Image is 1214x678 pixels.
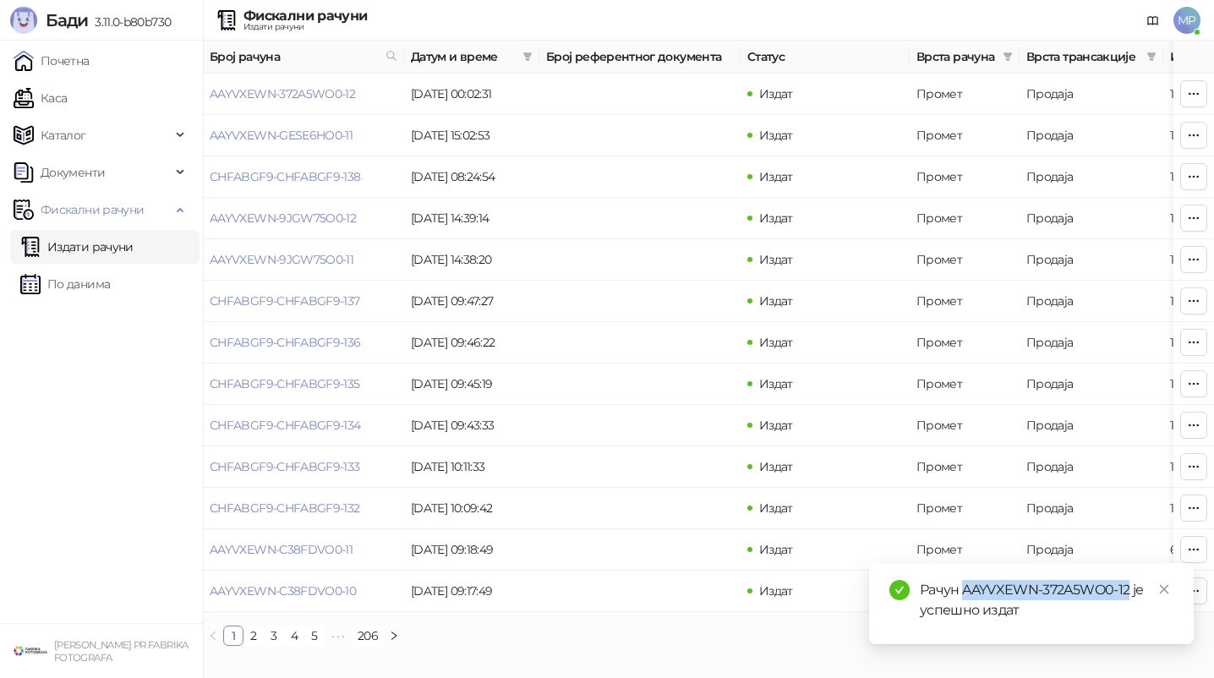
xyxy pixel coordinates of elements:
th: Статус [741,41,910,74]
td: [DATE] 09:43:33 [404,405,539,446]
td: Промет [910,322,1020,364]
a: 5 [305,626,324,645]
td: [DATE] 09:46:22 [404,322,539,364]
span: filter [1003,52,1013,62]
a: Документација [1140,7,1167,34]
img: 64x64-companyLogo-38624034-993d-4b3e-9699-b297fbaf4d83.png [14,634,47,668]
td: [DATE] 14:39:14 [404,198,539,239]
td: Продаја [1020,198,1163,239]
span: Издат [759,376,793,391]
td: Промет [910,446,1020,488]
span: right [389,631,399,641]
span: ••• [325,626,352,646]
td: Продаја [1020,446,1163,488]
th: Врста трансакције [1020,41,1163,74]
span: Бади [46,10,88,30]
a: 4 [285,626,303,645]
li: 5 [304,626,325,646]
td: AAYVXEWN-C38FDVO0-11 [203,529,404,571]
a: По данима [20,267,110,301]
li: Следећа страна [384,626,404,646]
a: AAYVXEWN-C38FDVO0-11 [210,542,353,557]
a: CHFABGF9-CHFABGF9-133 [210,459,360,474]
td: Продаја [1020,488,1163,529]
th: Број рачуна [203,41,404,74]
td: Промет [910,115,1020,156]
td: [DATE] 10:11:33 [404,446,539,488]
span: Документи [41,156,105,189]
td: Продаја [1020,281,1163,322]
td: AAYVXEWN-9JGW75O0-11 [203,239,404,281]
a: AAYVXEWN-9JGW75O0-12 [210,211,356,226]
td: AAYVXEWN-9JGW75O0-12 [203,198,404,239]
td: Промет [910,488,1020,529]
div: Издати рачуни [243,23,367,31]
button: right [384,626,404,646]
span: Издат [759,169,793,184]
td: Промет [910,281,1020,322]
li: 1 [223,626,243,646]
span: filter [522,52,533,62]
span: Издат [759,418,793,433]
td: [DATE] 08:24:54 [404,156,539,198]
td: Продаја [1020,239,1163,281]
span: Издат [759,335,793,350]
span: Врста трансакције [1026,47,1140,66]
td: AAYVXEWN-C38FDVO0-10 [203,571,404,612]
a: AAYVXEWN-GESE6HO0-11 [210,128,353,143]
span: Издат [759,542,793,557]
td: Промет [910,405,1020,446]
td: [DATE] 10:09:42 [404,488,539,529]
a: CHFABGF9-CHFABGF9-137 [210,293,360,309]
td: Промет [910,74,1020,115]
span: Број рачуна [210,47,379,66]
li: 2 [243,626,264,646]
li: Претходна страна [203,626,223,646]
li: 3 [264,626,284,646]
span: Издат [759,128,793,143]
td: CHFABGF9-CHFABGF9-137 [203,281,404,322]
span: Издат [759,252,793,267]
td: [DATE] 00:02:31 [404,74,539,115]
span: Издат [759,459,793,474]
td: CHFABGF9-CHFABGF9-138 [203,156,404,198]
li: 206 [352,626,384,646]
td: CHFABGF9-CHFABGF9-134 [203,405,404,446]
span: Врста рачуна [916,47,996,66]
span: Издат [759,500,793,516]
div: Рачун AAYVXEWN-372A5WO0-12 је успешно издат [920,580,1173,621]
button: left [203,626,223,646]
span: filter [1143,44,1160,69]
span: Издат [759,211,793,226]
a: AAYVXEWN-372A5WO0-12 [210,86,355,101]
td: Промет [910,239,1020,281]
span: Издат [759,293,793,309]
td: CHFABGF9-CHFABGF9-136 [203,322,404,364]
td: Продаја [1020,405,1163,446]
a: Каса [14,81,67,115]
small: [PERSON_NAME] PR FABRIKA FOTOGRAFA [54,639,189,664]
td: [DATE] 14:38:20 [404,239,539,281]
span: check-circle [889,580,910,600]
span: Фискални рачуни [41,193,144,227]
a: CHFABGF9-CHFABGF9-136 [210,335,361,350]
a: CHFABGF9-CHFABGF9-138 [210,169,361,184]
td: CHFABGF9-CHFABGF9-133 [203,446,404,488]
td: Продаја [1020,156,1163,198]
span: filter [999,44,1016,69]
a: Close [1155,580,1173,599]
span: Датум и време [411,47,516,66]
span: Каталог [41,118,86,152]
span: Издат [759,86,793,101]
div: Фискални рачуни [243,9,367,23]
td: AAYVXEWN-372A5WO0-12 [203,74,404,115]
img: Logo [10,7,37,34]
span: close [1158,583,1170,595]
td: CHFABGF9-CHFABGF9-132 [203,488,404,529]
td: [DATE] 09:17:49 [404,571,539,612]
td: Продаја [1020,364,1163,405]
a: Издати рачуни [20,230,134,264]
a: 3 [265,626,283,645]
a: 1 [224,626,243,645]
td: AAYVXEWN-GESE6HO0-11 [203,115,404,156]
